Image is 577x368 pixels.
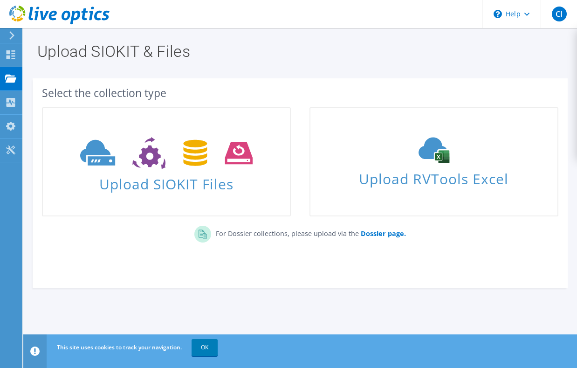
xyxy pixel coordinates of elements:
a: Upload SIOKIT Files [42,107,291,216]
b: Dossier page. [361,229,406,238]
h1: Upload SIOKIT & Files [37,43,558,59]
span: CI [552,7,567,21]
span: Upload SIOKIT Files [43,171,290,191]
svg: \n [494,10,502,18]
a: Dossier page. [359,229,406,238]
span: Upload RVTools Excel [310,167,557,187]
a: OK [192,339,218,356]
a: Upload RVTools Excel [309,107,558,216]
div: Select the collection type [42,88,558,98]
p: For Dossier collections, please upload via the [211,226,406,239]
span: This site uses cookies to track your navigation. [57,343,182,351]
